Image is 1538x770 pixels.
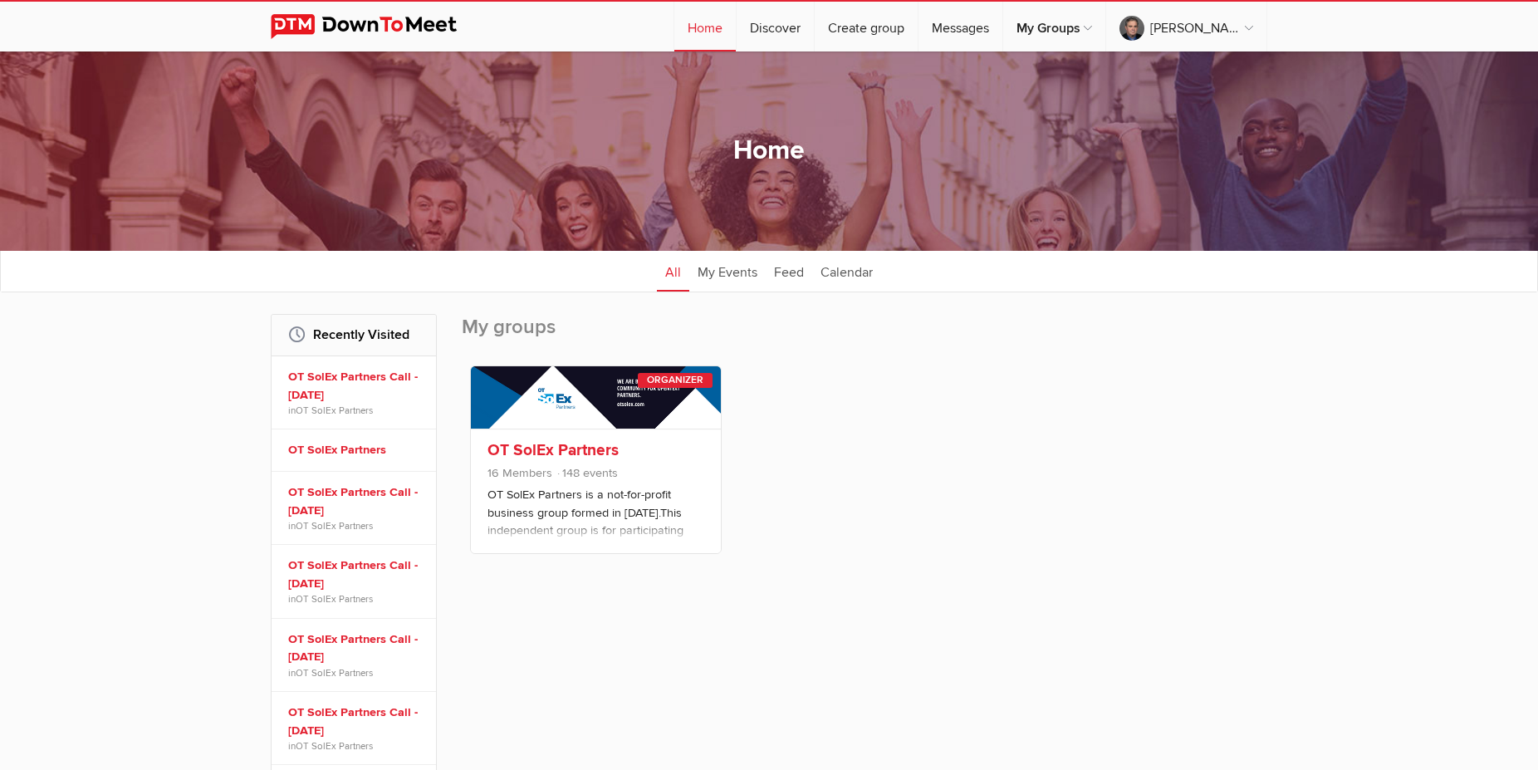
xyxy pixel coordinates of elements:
[462,314,1267,357] h2: My groups
[638,373,713,388] div: Organizer
[288,630,424,666] a: OT SolEx Partners Call - [DATE]
[296,405,373,416] a: OT SolEx Partners
[918,2,1002,51] a: Messages
[296,740,373,752] a: OT SolEx Partners
[487,486,704,569] p: OT SolEx Partners is a not-for-profit business group formed in [DATE].This independent group is f...
[1106,2,1266,51] a: [PERSON_NAME], [PERSON_NAME]
[1003,2,1105,51] a: My Groups
[288,404,424,417] span: in
[766,250,812,292] a: Feed
[556,466,618,480] span: 148 events
[288,704,424,739] a: OT SolEx Partners Call - [DATE]
[487,466,552,480] span: 16 Members
[296,593,373,605] a: OT SolEx Partners
[737,2,814,51] a: Discover
[689,250,766,292] a: My Events
[815,2,918,51] a: Create group
[288,557,424,592] a: OT SolEx Partners Call - [DATE]
[288,368,424,404] a: OT SolEx Partners Call - [DATE]
[288,441,424,459] a: OT SolEx Partners
[288,519,424,532] span: in
[288,315,419,355] h2: Recently Visited
[657,250,689,292] a: All
[288,483,424,519] a: OT SolEx Partners Call - [DATE]
[271,14,482,39] img: DownToMeet
[674,2,736,51] a: Home
[487,440,619,460] a: OT SolEx Partners
[733,134,805,169] h1: Home
[812,250,881,292] a: Calendar
[288,739,424,753] span: in
[296,520,373,532] a: OT SolEx Partners
[296,667,373,679] a: OT SolEx Partners
[288,666,424,679] span: in
[288,592,424,606] span: in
